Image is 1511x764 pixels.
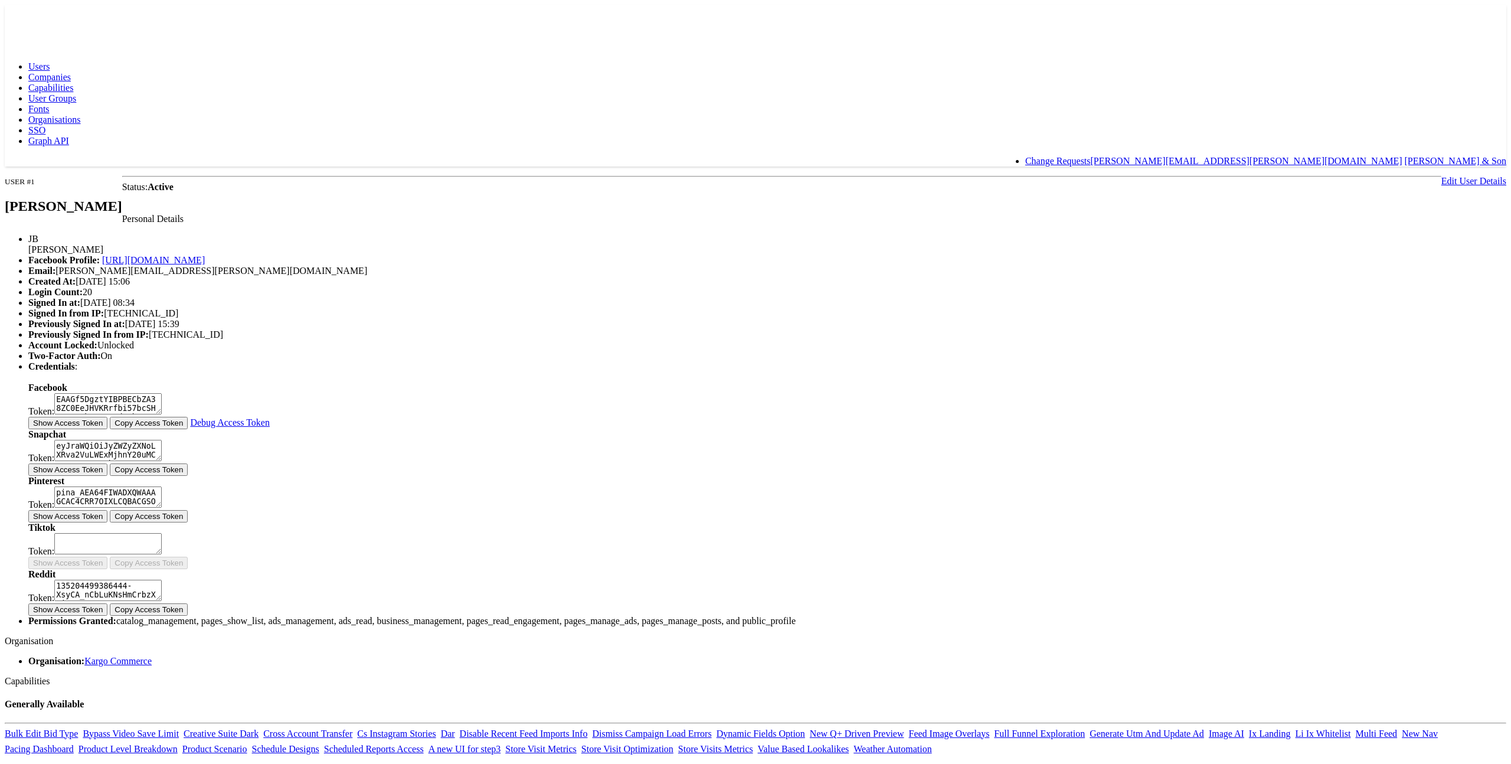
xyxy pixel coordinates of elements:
[28,298,1506,308] li: [DATE] 08:34
[28,616,1506,626] li: catalog_management, pages_show_list, ads_management, ads_read, business_management, pages_read_en...
[324,744,424,754] a: Scheduled Reports Access
[28,340,97,350] b: Account Locked:
[505,744,577,754] a: Store Visit Metrics
[758,744,849,754] a: Value Based Lookalikes
[28,136,69,146] a: Graph API
[190,417,270,427] a: Debug Access Token
[460,729,588,739] a: Disable Recent Feed Imports Info
[28,351,1506,361] li: On
[148,182,174,192] b: Active
[1441,176,1506,186] a: Edit User Details
[5,744,74,754] a: Pacing Dashboard
[28,266,55,276] b: Email:
[1296,729,1351,739] a: Li Ix Whitelist
[28,463,107,476] button: Show Access Token
[28,308,104,318] b: Signed In from IP:
[28,308,1506,319] li: [TECHNICAL_ID]
[252,744,319,754] a: Schedule Designs
[28,580,1506,603] div: Token:
[1355,729,1397,739] a: Multi Feed
[5,177,35,186] small: USER #1
[28,83,73,93] span: Capabilities
[28,361,75,371] b: Credentials
[28,125,45,135] a: SSO
[5,214,1506,224] div: Personal Details
[110,417,188,429] button: Copy Access Token
[182,744,247,754] a: Product Scenario
[184,729,259,739] a: Creative Suite Dark
[28,656,84,666] b: Organisation:
[5,198,122,214] h2: [PERSON_NAME]
[28,476,64,486] b: Pinterest
[28,329,149,339] b: Previously Signed In from IP:
[28,510,107,523] button: Show Access Token
[592,729,711,739] a: Dismiss Campaign Load Errors
[429,744,501,754] a: A new UI for step3
[28,276,1506,287] li: [DATE] 15:06
[28,104,50,114] a: Fonts
[1025,156,1091,166] a: Change Requests
[28,523,55,533] b: Tiktok
[1249,729,1291,739] a: Ix Landing
[54,440,162,461] textarea: eyJraWQiOiJyZWZyZXNoLXRva2VuLWExMjhnY20uMCIsInR5cCI6IkpXVCIsImVuYyI6IkExMjhHQ00iLCJhbGciOiJkaXIif...
[1402,729,1438,739] a: New Nav
[581,744,673,754] a: Store Visit Optimization
[28,616,116,626] b: Permissions Granted:
[28,234,1506,255] li: [PERSON_NAME]
[54,580,162,601] textarea: 135204499386444-XsyCA_nCbLuKNsHmCrbzXPiW60uQHQ
[54,393,162,414] textarea: EAAGf5DgztYIBPBECbZA38ZC0EeJHVKRrfbi57bcSHPD4yRch1FcFEHd2ckgIKqcZBW9hKSh5XNZAvZAUGAYAVBeIEtfNoEtx...
[28,276,76,286] b: Created At:
[1090,729,1204,739] a: Generate Utm And Update Ad
[83,729,179,739] a: Bypass Video Save Limit
[853,744,931,754] a: Weather Automation
[1209,729,1244,739] a: Image AI
[110,510,188,523] button: Copy Access Token
[28,287,1506,298] li: 20
[28,569,55,579] b: Reddit
[1091,156,1402,166] a: [PERSON_NAME][EMAIL_ADDRESS][PERSON_NAME][DOMAIN_NAME]
[28,383,67,393] b: Facebook
[110,557,188,569] button: Copy Access Token
[28,329,1506,340] li: [TECHNICAL_ID]
[1405,156,1506,166] a: [PERSON_NAME] & Son
[84,656,152,666] a: Kargo Commerce
[28,429,66,439] b: Snapchat
[810,729,904,739] a: New Q+ Driven Preview
[717,729,805,739] a: Dynamic Fields Option
[5,636,1506,647] div: Organisation
[110,463,188,476] button: Copy Access Token
[28,319,125,329] b: Previously Signed In at:
[28,93,76,103] a: User Groups
[28,287,83,297] b: Login Count:
[28,603,107,616] button: Show Access Token
[28,417,107,429] button: Show Access Token
[909,729,990,739] a: Feed Image Overlays
[28,340,1506,351] li: Unlocked
[28,255,100,265] b: Facebook Profile:
[102,255,205,265] a: [URL][DOMAIN_NAME]
[28,115,81,125] a: Organisations
[28,234,1506,244] div: JB
[28,351,101,361] b: Two-Factor Auth:
[54,487,162,508] textarea: pina_AEA64FIWADXQWAAAGCAC4CRR7OIXLCQBACGSOFQ272E35LQSL37P65GQXS6PYJTIC3XEQ3JV4LUGGNGPKD52F5ZU5KS2...
[28,72,71,82] a: Companies
[5,182,1506,192] div: Status:
[28,266,1506,276] li: [PERSON_NAME][EMAIL_ADDRESS][PERSON_NAME][DOMAIN_NAME]
[263,729,352,739] a: Cross Account Transfer
[28,487,1506,510] div: Token:
[28,361,1506,616] li: :
[28,533,1506,557] div: Token:
[28,61,50,71] a: Users
[441,729,455,739] a: Dar
[28,393,1506,417] div: Token:
[678,744,753,754] a: Store Visits Metrics
[357,729,436,739] a: Cs Instagram Stories
[5,729,78,739] a: Bulk Edit Bid Type
[28,440,1506,463] div: Token:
